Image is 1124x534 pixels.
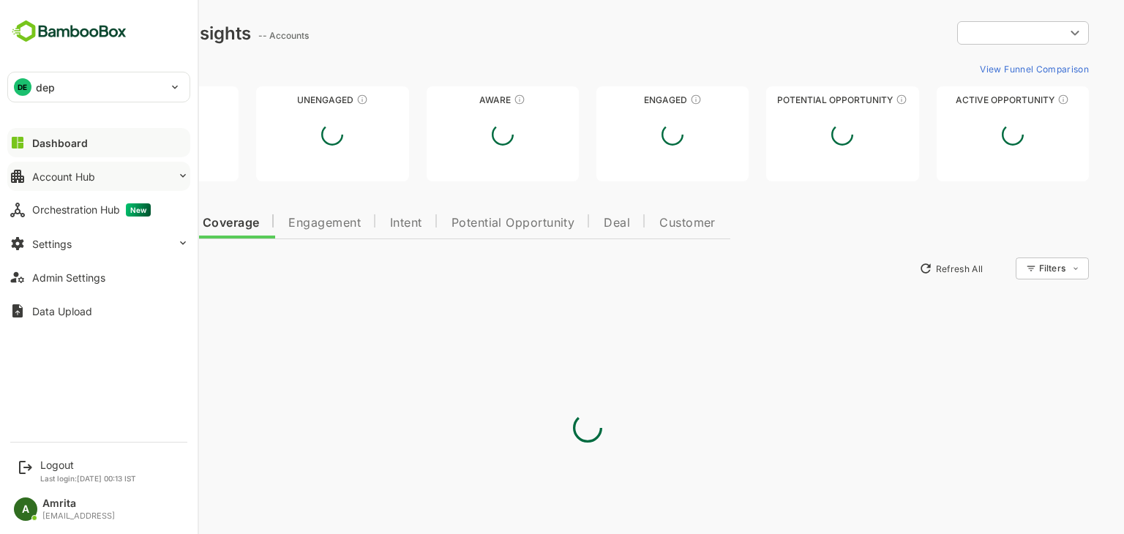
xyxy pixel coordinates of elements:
p: Last login: [DATE] 00:13 IST [40,474,136,483]
button: Data Upload [7,296,190,326]
button: Refresh All [861,257,938,280]
span: Customer [608,217,664,229]
div: These accounts have just entered the buying cycle and need further nurturing [462,94,474,105]
span: New [126,203,151,217]
div: These accounts have not shown enough engagement and need nurturing [305,94,317,105]
button: New Insights [35,255,142,282]
div: Admin Settings [32,271,105,284]
div: Potential Opportunity [715,94,867,105]
div: DEdep [8,72,190,102]
button: Admin Settings [7,263,190,292]
div: Data Upload [32,305,92,317]
div: A [14,497,37,521]
div: Dashboard [32,137,88,149]
div: These accounts have not been engaged with for a defined time period [135,94,146,105]
span: Potential Opportunity [400,217,524,229]
ag: -- Accounts [207,30,262,41]
button: Account Hub [7,162,190,191]
button: Dashboard [7,128,190,157]
div: These accounts are warm, further nurturing would qualify them to MQAs [639,94,651,105]
button: Orchestration HubNew [7,195,190,225]
div: Filters [986,255,1038,282]
div: Unengaged [205,94,357,105]
span: Intent [339,217,371,229]
div: Aware [375,94,528,105]
div: Engaged [545,94,697,105]
button: Settings [7,229,190,258]
div: ​ [906,20,1038,46]
div: Orchestration Hub [32,203,151,217]
div: [EMAIL_ADDRESS] [42,511,115,521]
div: Settings [32,238,72,250]
div: Dashboard Insights [35,23,200,44]
div: Filters [988,263,1014,274]
div: Active Opportunity [885,94,1038,105]
span: Deal [552,217,579,229]
div: Unreached [35,94,187,105]
button: View Funnel Comparison [923,57,1038,80]
span: Engagement [237,217,310,229]
span: Data Quality and Coverage [50,217,208,229]
img: BambooboxFullLogoMark.5f36c76dfaba33ec1ec1367b70bb1252.svg [7,18,131,45]
p: dep [36,80,55,95]
div: Account Hub [32,170,95,183]
div: These accounts have open opportunities which might be at any of the Sales Stages [1006,94,1018,105]
div: Amrita [42,497,115,510]
div: DE [14,78,31,96]
div: Logout [40,459,136,471]
div: These accounts are MQAs and can be passed on to Inside Sales [844,94,856,105]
